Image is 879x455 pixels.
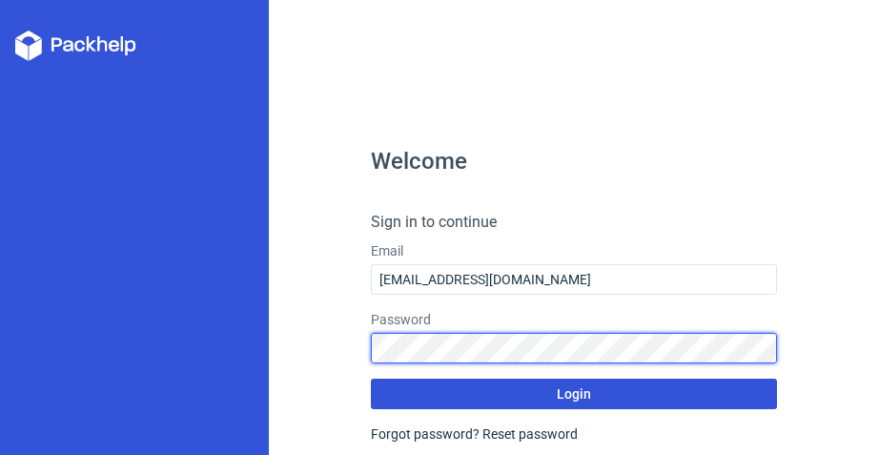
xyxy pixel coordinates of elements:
h4: Sign in to continue [371,211,778,234]
label: Email [371,241,778,260]
label: Password [371,310,778,329]
button: Login [371,379,778,409]
span: Login [557,387,591,401]
div: Forgot password? [371,424,778,444]
h1: Welcome [371,150,778,173]
a: Reset password [482,426,578,442]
